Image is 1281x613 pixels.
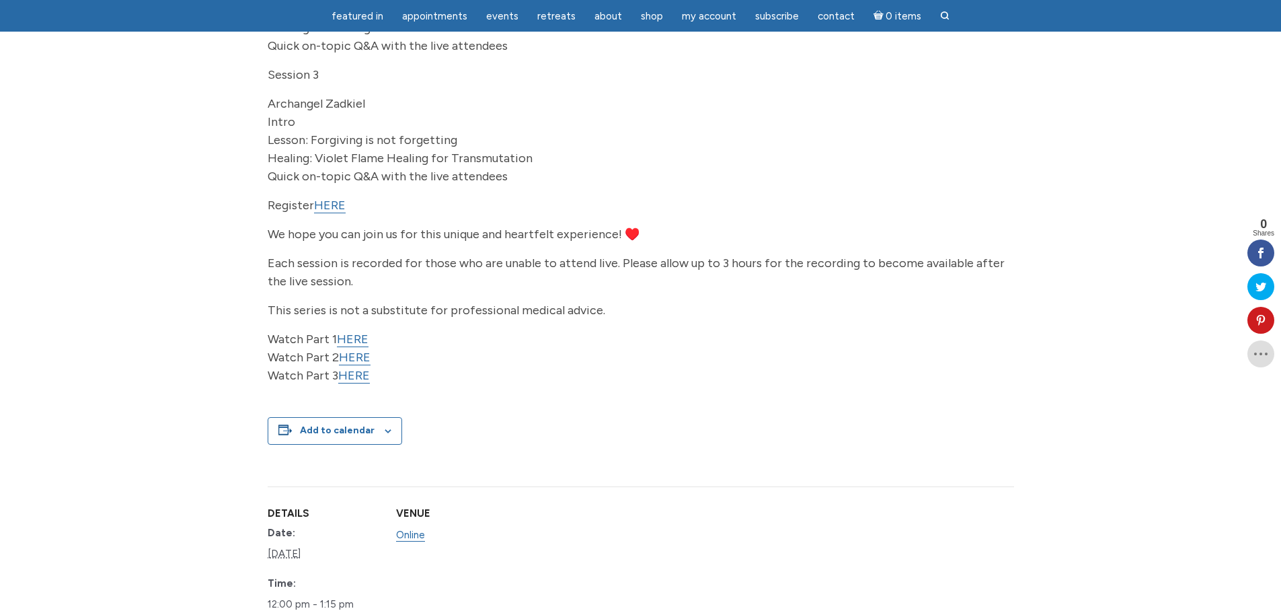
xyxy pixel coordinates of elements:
i: Cart [874,10,886,22]
span: Healing: Violet Flame Healing for Transmutation [268,151,533,166]
a: My Account [674,3,744,30]
span: About [594,10,622,22]
span: Archangel Zadkiel [268,96,365,111]
a: HERE [314,198,346,213]
span: Watch Part 1 [268,332,368,347]
span: Lesson: Forgiving is not forgetting [268,133,457,147]
span: 0 items [886,11,921,22]
a: About [586,3,630,30]
a: HERE [338,368,370,384]
h2: Details [268,508,380,519]
dt: Time: [268,575,380,591]
span: Watch Part 3 [268,368,370,384]
dt: Date: [268,525,380,541]
h2: Venue [396,508,508,519]
a: Online [396,529,425,542]
span: Quick on-topic Q&A with the live attendees [268,169,508,184]
span: This series is not a substitute for professional medical advice. [268,303,605,318]
span: 0 [1253,218,1274,230]
a: Subscribe [747,3,807,30]
a: Shop [633,3,671,30]
span: Each session is recorded for those who are unable to attend live. Please allow up to 3 hours for ... [268,256,1005,289]
span: featured in [332,10,383,22]
span: Retreats [537,10,576,22]
a: Contact [810,3,863,30]
span: Contact [818,10,855,22]
a: Events [478,3,527,30]
span: My Account [682,10,736,22]
span: Appointments [402,10,467,22]
span: Intro [268,114,295,129]
a: HERE [337,332,368,347]
button: View links to add events to your calendar [300,425,375,436]
span: We hope you can join us for this unique and heartfelt experience! ♥️ [268,227,639,242]
span: Session 3 [268,67,319,82]
span: Shop [641,10,663,22]
span: Subscribe [755,10,799,22]
a: Appointments [394,3,475,30]
a: Retreats [529,3,584,30]
p: Register [268,196,1014,215]
abbr: 2025-10-02 [268,548,301,560]
span: Watch Part 2 [268,350,371,365]
span: Shares [1253,230,1274,237]
span: Quick on-topic Q&A with the live attendees [268,38,508,53]
a: featured in [323,3,391,30]
a: HERE [339,350,371,365]
a: Cart0 items [865,2,930,30]
span: Events [486,10,518,22]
